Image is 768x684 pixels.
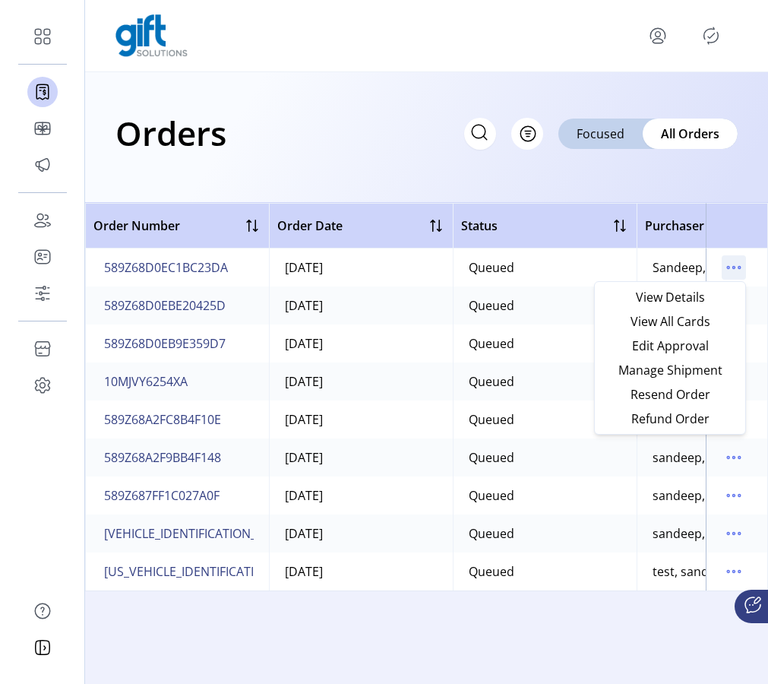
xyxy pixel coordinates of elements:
button: 589Z68D0EC1BC23DA [101,255,231,280]
span: 589Z68D0EC1BC23DA [104,258,228,277]
span: 589Z687FF1C027A0F [104,486,220,505]
li: View All Cards [598,309,742,334]
button: 589Z68D0EBE20425D [101,293,229,318]
h1: Orders [115,106,226,160]
button: menu [722,255,746,280]
button: 589Z68A2F9BB4F148 [101,445,224,470]
td: [DATE] [269,249,453,287]
td: [DATE] [269,363,453,401]
span: Manage Shipment [607,364,733,376]
td: [DATE] [269,325,453,363]
button: menu [646,24,670,48]
div: test, sandeep [653,562,730,581]
div: Queued [469,524,514,543]
span: View All Cards [607,315,733,328]
td: [DATE] [269,287,453,325]
span: Order Number [93,217,180,235]
div: Queued [469,258,514,277]
span: [VEHICLE_IDENTIFICATION_NUMBER] [104,524,311,543]
span: Status [461,217,498,235]
button: 589Z68A2FC8B4F10E [101,407,224,432]
button: 10MJVY6254XA [101,369,191,394]
div: Queued [469,334,514,353]
td: [DATE] [269,477,453,515]
span: View Details [607,291,733,303]
div: All Orders [643,119,738,149]
div: Queued [469,448,514,467]
li: Manage Shipment [598,358,742,382]
div: Focused [558,119,643,149]
button: 589Z68D0EB9E359D7 [101,331,229,356]
span: Focused [577,125,624,143]
button: menu [722,521,746,546]
span: Purchaser Name [645,217,742,235]
span: 589Z68D0EBE20425D [104,296,226,315]
img: logo [115,14,188,57]
div: Queued [469,486,514,505]
span: 10MJVY6254XA [104,372,188,391]
div: Queued [469,562,514,581]
span: Order Date [277,217,343,235]
span: [US_VEHICLE_IDENTIFICATION_NUMBER] [104,562,332,581]
span: 589Z68A2F9BB4F148 [104,448,221,467]
td: [DATE] [269,515,453,553]
button: menu [722,445,746,470]
td: [DATE] [269,439,453,477]
button: menu [722,483,746,508]
span: Edit Approval [607,340,733,352]
button: Publisher Panel [699,24,723,48]
span: Resend Order [607,388,733,401]
td: [DATE] [269,553,453,591]
span: All Orders [661,125,719,143]
div: Sandeep, Sandeep [653,258,759,277]
div: Queued [469,410,514,429]
button: 589Z687FF1C027A0F [101,483,223,508]
div: sandeep, sandeep [653,448,757,467]
li: Resend Order [598,382,742,407]
td: [DATE] [269,401,453,439]
button: menu [722,559,746,584]
button: Filter Button [511,118,543,150]
span: Refund Order [607,413,733,425]
li: Edit Approval [598,334,742,358]
div: Queued [469,296,514,315]
button: [US_VEHICLE_IDENTIFICATION_NUMBER] [101,559,335,584]
span: 589Z68D0EB9E359D7 [104,334,226,353]
span: 589Z68A2FC8B4F10E [104,410,221,429]
li: View Details [598,285,742,309]
div: Queued [469,372,514,391]
div: sandeep, sandeep [653,486,757,505]
div: sandeep, sandeep [653,524,757,543]
li: Refund Order [598,407,742,431]
button: [VEHICLE_IDENTIFICATION_NUMBER] [101,521,314,546]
